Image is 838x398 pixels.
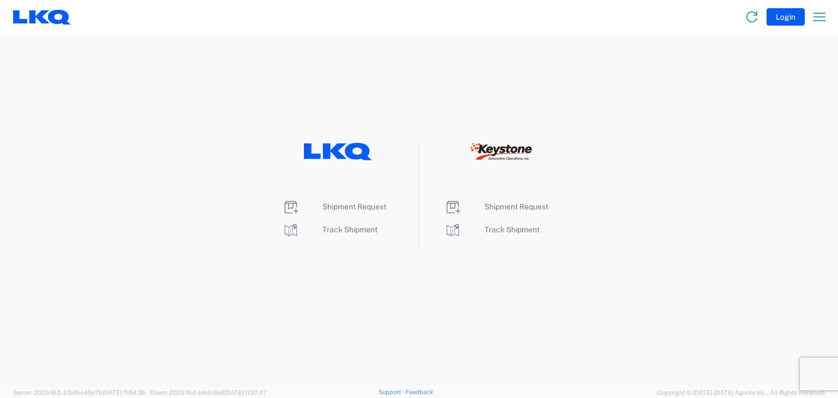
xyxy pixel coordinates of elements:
[379,389,406,395] a: Support
[150,389,267,396] span: Client: 2025.16.0-b4dc8a9
[657,388,825,397] span: Copyright © [DATE]-[DATE] Agistix Inc., All Rights Reserved
[444,225,540,234] a: Track Shipment
[322,225,378,234] span: Track Shipment
[484,225,540,234] span: Track Shipment
[405,389,433,395] a: Feedback
[103,389,145,396] span: [DATE] 11:54:36
[484,202,548,211] span: Shipment Request
[13,389,145,396] span: Server: 2025.16.0-21b0bc45e7b
[282,225,378,234] a: Track Shipment
[224,389,267,396] span: [DATE] 11:37:47
[282,202,386,211] a: Shipment Request
[767,8,805,26] button: Login
[322,202,386,211] span: Shipment Request
[444,202,548,211] a: Shipment Request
